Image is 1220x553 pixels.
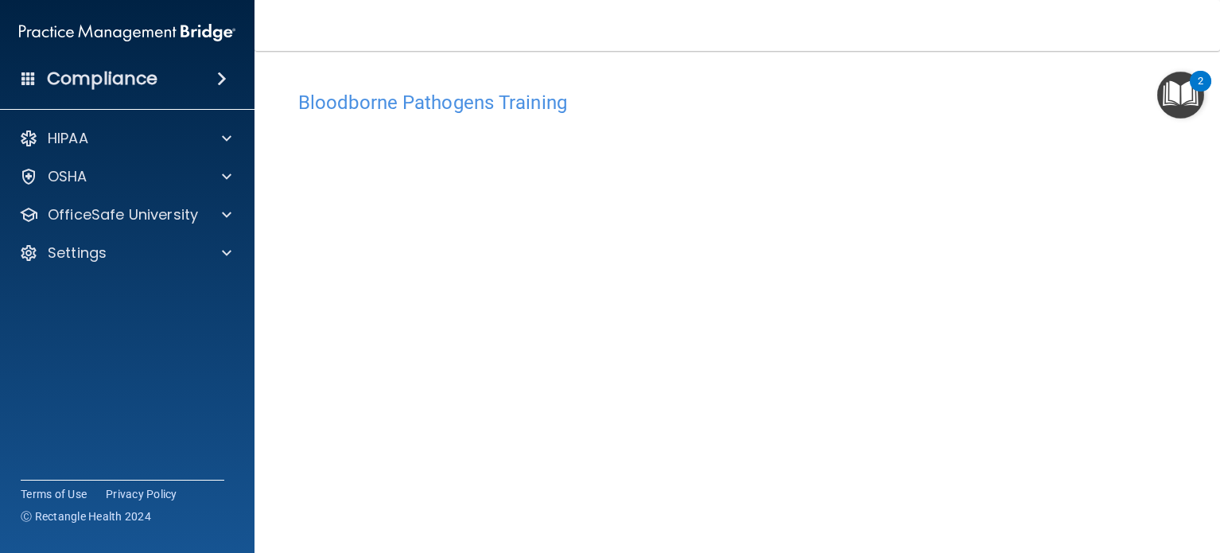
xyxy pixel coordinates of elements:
img: PMB logo [19,17,235,49]
span: Ⓒ Rectangle Health 2024 [21,508,151,524]
p: OSHA [48,167,87,186]
button: Open Resource Center, 2 new notifications [1157,72,1204,119]
a: OSHA [19,167,231,186]
a: OfficeSafe University [19,205,231,224]
p: HIPAA [48,129,88,148]
a: Settings [19,243,231,263]
p: Settings [48,243,107,263]
a: Terms of Use [21,486,87,502]
h4: Compliance [47,68,157,90]
div: 2 [1198,81,1203,102]
a: HIPAA [19,129,231,148]
p: OfficeSafe University [48,205,198,224]
h4: Bloodborne Pathogens Training [298,92,1176,113]
a: Privacy Policy [106,486,177,502]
